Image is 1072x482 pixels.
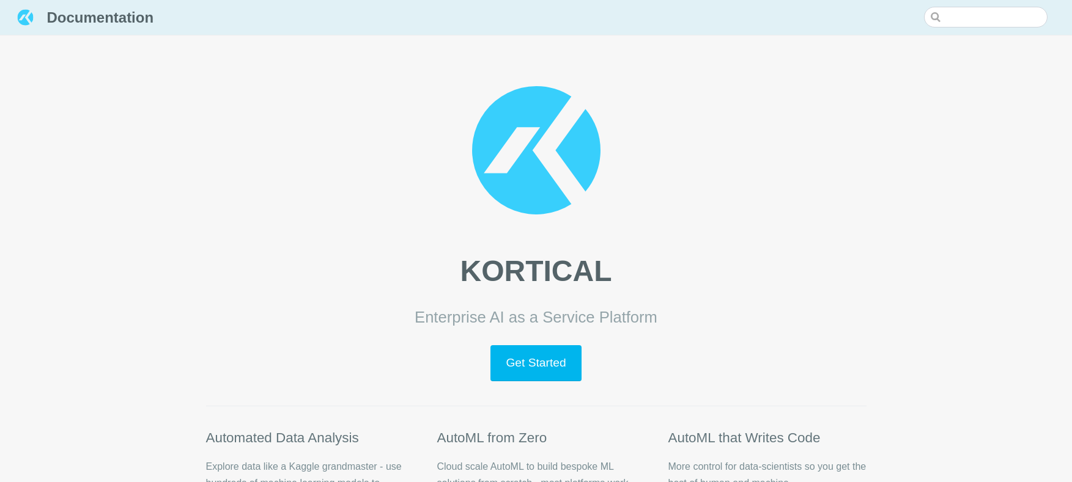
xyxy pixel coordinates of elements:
input: Search [924,7,1048,27]
img: hero [451,65,622,236]
a: Get Started [490,345,582,381]
h1: KORTICAL [206,253,867,290]
p: Enterprise AI as a Service Platform [365,307,708,327]
img: Documentation [15,7,36,28]
span: Documentation [46,7,153,28]
h2: AutoML from Zero [437,429,635,447]
h2: Automated Data Analysis [206,429,404,447]
h2: AutoML that Writes Code [668,429,867,447]
a: Documentation [15,7,153,30]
